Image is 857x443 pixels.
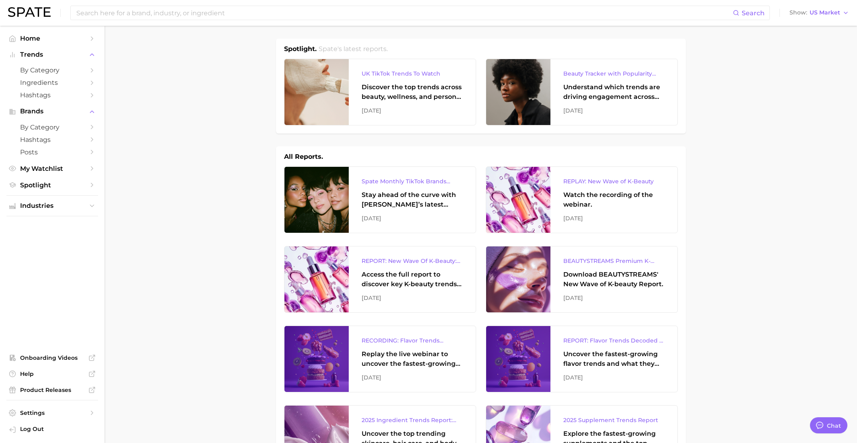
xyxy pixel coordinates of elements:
div: Spate Monthly TikTok Brands Tracker [362,176,463,186]
a: Spotlight [6,179,98,191]
span: Ingredients [20,79,84,86]
div: Understand which trends are driving engagement across platforms in the skin, hair, makeup, and fr... [563,82,665,102]
div: Discover the top trends across beauty, wellness, and personal care on TikTok [GEOGRAPHIC_DATA]. [362,82,463,102]
span: US Market [810,10,840,15]
div: [DATE] [362,106,463,115]
div: Uncover the fastest-growing flavor trends and what they signal about evolving consumer tastes. [563,349,665,369]
a: Log out. Currently logged in with e-mail mathilde@spate.nyc. [6,423,98,437]
button: Brands [6,105,98,117]
h1: All Reports. [284,152,323,162]
a: REPORT: Flavor Trends Decoded - What's New & What's Next According to TikTok & GoogleUncover the ... [486,326,678,392]
div: Beauty Tracker with Popularity Index [563,69,665,78]
span: Trends [20,51,84,58]
div: [DATE] [563,293,665,303]
a: REPORT: New Wave Of K-Beauty: [GEOGRAPHIC_DATA]’s Trending Innovations In Skincare & Color Cosmet... [284,246,476,313]
span: Hashtags [20,91,84,99]
h2: Spate's latest reports. [319,44,388,54]
div: [DATE] [563,106,665,115]
a: Spate Monthly TikTok Brands TrackerStay ahead of the curve with [PERSON_NAME]’s latest monthly tr... [284,166,476,233]
span: by Category [20,123,84,131]
span: Industries [20,202,84,209]
span: Posts [20,148,84,156]
input: Search here for a brand, industry, or ingredient [76,6,733,20]
button: Trends [6,49,98,61]
a: Beauty Tracker with Popularity IndexUnderstand which trends are driving engagement across platfor... [486,59,678,125]
span: Home [20,35,84,42]
a: Hashtags [6,89,98,101]
a: by Category [6,121,98,133]
a: by Category [6,64,98,76]
div: Stay ahead of the curve with [PERSON_NAME]’s latest monthly tracker, spotlighting the fastest-gro... [362,190,463,209]
div: Access the full report to discover key K-beauty trends influencing [DATE] beauty market [362,270,463,289]
div: [DATE] [362,293,463,303]
div: Download BEAUTYSTREAMS' New Wave of K-beauty Report. [563,270,665,289]
span: Show [790,10,807,15]
a: BEAUTYSTREAMS Premium K-beauty Trends ReportDownload BEAUTYSTREAMS' New Wave of K-beauty Report.[... [486,246,678,313]
div: BEAUTYSTREAMS Premium K-beauty Trends Report [563,256,665,266]
span: Hashtags [20,136,84,144]
a: Product Releases [6,384,98,396]
button: Industries [6,200,98,212]
span: Product Releases [20,386,84,394]
span: My Watchlist [20,165,84,172]
div: RECORDING: Flavor Trends Decoded - What's New & What's Next According to TikTok & Google [362,336,463,345]
div: 2025 Supplement Trends Report [563,415,665,425]
div: REPLAY: New Wave of K-Beauty [563,176,665,186]
div: Watch the recording of the webinar. [563,190,665,209]
a: My Watchlist [6,162,98,175]
div: 2025 Ingredient Trends Report: The Ingredients Defining Beauty in [DATE] [362,415,463,425]
span: Brands [20,108,84,115]
span: Onboarding Videos [20,354,84,361]
div: [DATE] [362,213,463,223]
div: [DATE] [563,213,665,223]
a: Hashtags [6,133,98,146]
a: RECORDING: Flavor Trends Decoded - What's New & What's Next According to TikTok & GoogleReplay th... [284,326,476,392]
a: Home [6,32,98,45]
div: REPORT: New Wave Of K-Beauty: [GEOGRAPHIC_DATA]’s Trending Innovations In Skincare & Color Cosmetics [362,256,463,266]
div: UK TikTok Trends To Watch [362,69,463,78]
div: REPORT: Flavor Trends Decoded - What's New & What's Next According to TikTok & Google [563,336,665,345]
a: Onboarding Videos [6,352,98,364]
a: UK TikTok Trends To WatchDiscover the top trends across beauty, wellness, and personal care on Ti... [284,59,476,125]
div: Replay the live webinar to uncover the fastest-growing flavor trends and what they signal about e... [362,349,463,369]
span: by Category [20,66,84,74]
span: Spotlight [20,181,84,189]
span: Help [20,370,84,377]
span: Settings [20,409,84,416]
div: [DATE] [563,373,665,382]
a: Posts [6,146,98,158]
button: ShowUS Market [787,8,851,18]
span: Search [742,9,765,17]
a: Ingredients [6,76,98,89]
h1: Spotlight. [284,44,317,54]
img: SPATE [8,7,51,17]
a: REPLAY: New Wave of K-BeautyWatch the recording of the webinar.[DATE] [486,166,678,233]
a: Settings [6,407,98,419]
div: [DATE] [362,373,463,382]
span: Log Out [20,425,92,433]
a: Help [6,368,98,380]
